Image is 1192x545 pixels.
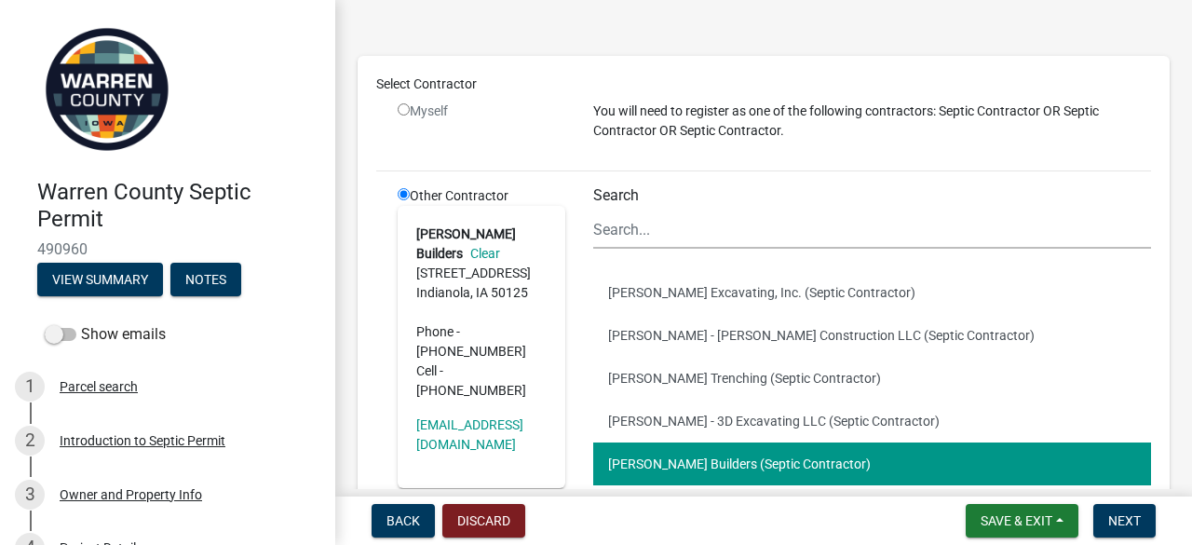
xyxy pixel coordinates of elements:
[362,75,1165,94] div: Select Contractor
[593,357,1151,400] button: [PERSON_NAME] Trenching (Septic Contractor)
[45,323,166,346] label: Show emails
[398,102,565,121] div: Myself
[170,273,241,288] wm-modal-confirm: Notes
[1108,513,1141,528] span: Next
[15,426,45,456] div: 2
[416,226,516,261] strong: [PERSON_NAME] Builders
[1093,504,1156,538] button: Next
[463,246,500,261] a: Clear
[416,225,547,401] address: [STREET_ADDRESS] Indianola, IA 50125
[15,372,45,402] div: 1
[60,434,225,447] div: Introduction to Septic Permit
[37,273,163,288] wm-modal-confirm: Summary
[593,188,639,203] label: Search
[37,179,320,233] h4: Warren County Septic Permit
[60,380,138,393] div: Parcel search
[386,513,420,528] span: Back
[37,240,298,258] span: 490960
[593,102,1151,141] p: You will need to register as one of the following contractors: Septic Contractor OR Septic Contra...
[416,363,443,378] abbr: Cell -
[593,443,1151,485] button: [PERSON_NAME] Builders (Septic Contractor)
[416,344,526,359] span: [PHONE_NUMBER]
[593,400,1151,443] button: [PERSON_NAME] - 3D Excavating LLC (Septic Contractor)
[981,513,1052,528] span: Save & Exit
[170,263,241,296] button: Notes
[966,504,1078,538] button: Save & Exit
[37,20,177,159] img: Warren County, Iowa
[593,485,1151,528] button: [PERSON_NAME] Builders (Septic Contractor)
[372,504,435,538] button: Back
[593,271,1151,314] button: [PERSON_NAME] Excavating, Inc. (Septic Contractor)
[416,383,526,398] span: [PHONE_NUMBER]
[60,488,202,501] div: Owner and Property Info
[15,480,45,510] div: 3
[593,211,1151,249] input: Search...
[37,263,163,296] button: View Summary
[442,504,525,538] button: Discard
[416,324,460,339] abbr: Phone -
[593,314,1151,357] button: [PERSON_NAME] - [PERSON_NAME] Construction LLC (Septic Contractor)
[416,417,523,452] a: [EMAIL_ADDRESS][DOMAIN_NAME]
